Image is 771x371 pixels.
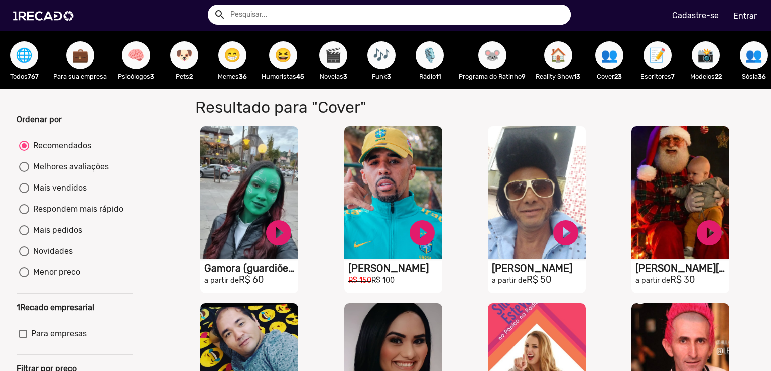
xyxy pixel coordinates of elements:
[536,72,580,81] p: Reality Show
[213,72,251,81] p: Memes
[758,73,766,80] b: 36
[745,41,762,69] span: 👥
[66,41,94,69] button: 💼
[727,7,763,25] a: Entrar
[314,72,352,81] p: Novelas
[204,274,298,286] h2: R$ 60
[740,41,768,69] button: 👥
[574,73,580,80] b: 13
[53,72,107,81] p: Para sua empresa
[29,203,123,215] div: Respondem mais rápido
[649,41,666,69] span: 📝
[492,274,586,286] h2: R$ 50
[17,115,62,124] b: Ordenar por
[239,73,247,80] b: 36
[687,72,725,81] p: Modelos
[544,41,572,69] button: 🏠
[204,276,239,285] small: a partir de
[601,41,618,69] span: 👥
[150,73,154,80] b: 3
[614,73,622,80] b: 23
[264,218,294,248] a: play_circle_filled
[411,72,449,81] p: Rádio
[595,41,623,69] button: 👥
[188,98,556,117] h1: Resultado para "Cover"
[262,72,304,81] p: Humoristas
[29,140,91,152] div: Recomendados
[436,73,441,80] b: 11
[29,182,87,194] div: Mais vendidos
[644,41,672,69] button: 📝
[343,73,347,80] b: 3
[635,276,670,285] small: a partir de
[189,73,193,80] b: 2
[694,218,724,248] a: play_circle_filled
[200,126,298,259] video: S1RECADO vídeos dedicados para fãs e empresas
[29,224,82,236] div: Mais pedidos
[362,72,401,81] p: Funk
[672,11,719,20] u: Cadastre-se
[170,41,198,69] button: 🐶
[117,72,155,81] p: Psicólogos
[373,41,390,69] span: 🎶
[551,218,581,248] a: play_circle_filled
[319,41,347,69] button: 🎬
[16,41,33,69] span: 🌐
[387,73,391,80] b: 3
[484,41,501,69] span: 🐭
[204,262,298,274] h1: Gamora (guardiões Da Galáxia)
[631,126,729,259] video: S1RECADO vídeos dedicados para fãs e empresas
[459,72,526,81] p: Programa do Ratinho
[697,41,714,69] span: 📸
[715,73,722,80] b: 22
[325,41,342,69] span: 🎬
[29,266,80,279] div: Menor preco
[635,274,729,286] h2: R$ 30
[176,41,193,69] span: 🐶
[29,161,109,173] div: Melhores avaliações
[72,41,89,69] span: 💼
[421,41,438,69] span: 🎙️
[31,328,87,340] span: Para empresas
[29,245,73,257] div: Novidades
[478,41,506,69] button: 🐭
[218,41,246,69] button: 😁
[122,41,150,69] button: 🧠
[28,73,39,80] b: 767
[407,218,437,248] a: play_circle_filled
[17,303,94,312] b: 1Recado empresarial
[296,73,304,80] b: 45
[224,41,241,69] span: 😁
[692,41,720,69] button: 📸
[269,41,297,69] button: 😆
[165,72,203,81] p: Pets
[10,41,38,69] button: 🌐
[5,72,43,81] p: Todos
[590,72,628,81] p: Cover
[214,9,226,21] mat-icon: Example home icon
[522,73,526,80] b: 9
[488,126,586,259] video: S1RECADO vídeos dedicados para fãs e empresas
[671,73,675,80] b: 7
[344,126,442,259] video: S1RECADO vídeos dedicados para fãs e empresas
[635,262,729,274] h1: [PERSON_NAME][DATE]
[348,262,442,274] h1: [PERSON_NAME]
[275,41,292,69] span: 😆
[416,41,444,69] button: 🎙️
[127,41,145,69] span: 🧠
[492,262,586,274] h1: [PERSON_NAME]
[223,5,571,25] input: Pesquisar...
[638,72,677,81] p: Escritores
[550,41,567,69] span: 🏠
[371,276,395,285] small: R$ 100
[367,41,396,69] button: 🎶
[348,276,371,285] small: R$ 150
[210,5,228,23] button: Example home icon
[492,276,527,285] small: a partir de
